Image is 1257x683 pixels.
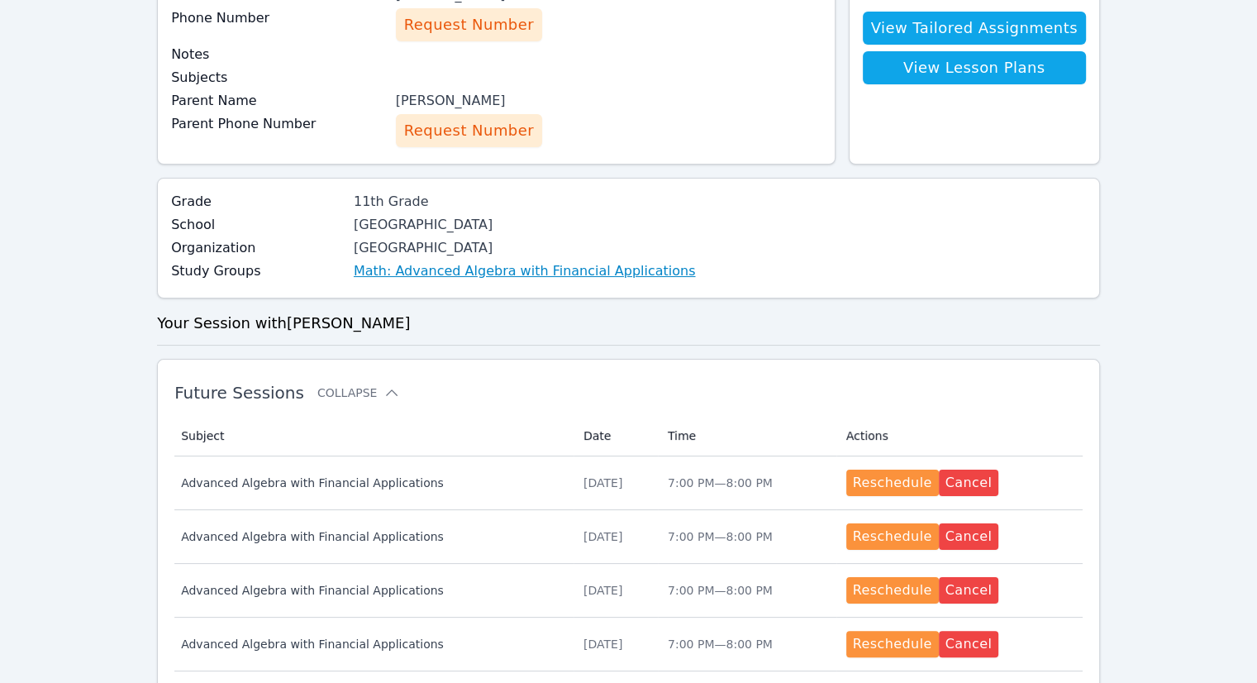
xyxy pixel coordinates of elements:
[939,631,999,657] button: Cancel
[354,261,696,281] a: Math: Advanced Algebra with Financial Applications
[171,215,344,235] label: School
[174,564,1083,618] tr: Advanced Algebra with Financial Applications[DATE]7:00 PM—8:00 PMRescheduleCancel
[174,383,304,403] span: Future Sessions
[171,45,385,64] label: Notes
[396,8,542,41] button: Request Number
[863,12,1086,45] a: View Tailored Assignments
[846,631,939,657] button: Reschedule
[396,91,821,111] div: [PERSON_NAME]
[171,68,385,88] label: Subjects
[354,192,696,212] div: 11th Grade
[583,582,648,599] div: [DATE]
[171,261,344,281] label: Study Groups
[668,638,773,651] span: 7:00 PM — 8:00 PM
[939,523,999,550] button: Cancel
[846,470,939,496] button: Reschedule
[354,215,696,235] div: [GEOGRAPHIC_DATA]
[354,238,696,258] div: [GEOGRAPHIC_DATA]
[171,192,344,212] label: Grade
[181,475,564,491] span: Advanced Algebra with Financial Applications
[174,416,574,456] th: Subject
[171,238,344,258] label: Organization
[174,510,1083,564] tr: Advanced Algebra with Financial Applications[DATE]7:00 PM—8:00 PMRescheduleCancel
[939,577,999,604] button: Cancel
[404,119,534,142] span: Request Number
[846,577,939,604] button: Reschedule
[181,636,564,652] span: Advanced Algebra with Financial Applications
[583,475,648,491] div: [DATE]
[583,636,648,652] div: [DATE]
[181,528,564,545] span: Advanced Algebra with Financial Applications
[171,8,385,28] label: Phone Number
[939,470,999,496] button: Cancel
[404,13,534,36] span: Request Number
[583,528,648,545] div: [DATE]
[668,530,773,543] span: 7:00 PM — 8:00 PM
[171,91,385,111] label: Parent Name
[317,384,400,401] button: Collapse
[171,114,385,134] label: Parent Phone Number
[181,582,564,599] span: Advanced Algebra with Financial Applications
[846,523,939,550] button: Reschedule
[574,416,658,456] th: Date
[668,584,773,597] span: 7:00 PM — 8:00 PM
[668,476,773,490] span: 7:00 PM — 8:00 PM
[174,456,1083,510] tr: Advanced Algebra with Financial Applications[DATE]7:00 PM—8:00 PMRescheduleCancel
[174,618,1083,671] tr: Advanced Algebra with Financial Applications[DATE]7:00 PM—8:00 PMRescheduleCancel
[396,114,542,147] button: Request Number
[658,416,836,456] th: Time
[863,51,1086,84] a: View Lesson Plans
[157,312,1100,335] h3: Your Session with [PERSON_NAME]
[836,416,1083,456] th: Actions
